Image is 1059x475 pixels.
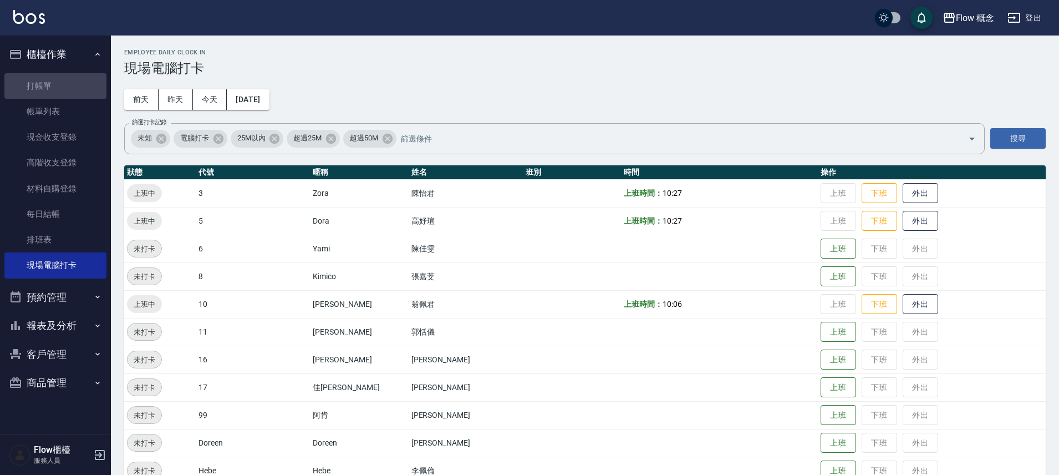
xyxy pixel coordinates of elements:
[128,382,161,393] span: 未打卡
[821,322,856,342] button: 上班
[624,189,663,198] b: 上班時間：
[193,89,227,110] button: 今天
[409,207,523,235] td: 高妤瑄
[409,318,523,346] td: 郭恬儀
[310,235,408,262] td: Yami
[4,340,106,369] button: 客戶管理
[398,129,949,148] input: 篩選條件
[409,373,523,401] td: [PERSON_NAME]
[903,211,938,231] button: 外出
[128,326,161,338] span: 未打卡
[310,346,408,373] td: [PERSON_NAME]
[128,437,161,449] span: 未打卡
[124,89,159,110] button: 前天
[523,165,621,180] th: 班別
[128,271,161,282] span: 未打卡
[287,133,328,144] span: 超過25M
[174,133,216,144] span: 電腦打卡
[128,243,161,255] span: 未打卡
[196,401,310,429] td: 99
[821,266,856,287] button: 上班
[343,130,396,148] div: 超過50M
[4,368,106,397] button: 商品管理
[4,201,106,227] a: 每日結帳
[196,346,310,373] td: 16
[9,444,31,466] img: Person
[409,290,523,318] td: 翁佩君
[196,290,310,318] td: 10
[621,165,818,180] th: 時間
[124,49,1046,56] h2: Employee Daily Clock In
[196,179,310,207] td: 3
[4,227,106,252] a: 排班表
[990,128,1046,149] button: 搜尋
[124,60,1046,76] h3: 現場電腦打卡
[196,235,310,262] td: 6
[128,410,161,421] span: 未打卡
[310,262,408,290] td: Kimico
[174,130,227,148] div: 電腦打卡
[310,373,408,401] td: 佳[PERSON_NAME]
[13,10,45,24] img: Logo
[910,7,933,29] button: save
[196,207,310,235] td: 5
[127,215,162,227] span: 上班中
[862,183,897,204] button: 下班
[196,165,310,180] th: 代號
[131,130,170,148] div: 未知
[196,429,310,457] td: Doreen
[821,350,856,370] button: 上班
[409,179,523,207] td: 陳怡君
[818,165,1046,180] th: 操作
[34,456,90,466] p: 服務人員
[409,262,523,290] td: 張嘉芠
[127,188,162,199] span: 上班中
[4,311,106,340] button: 報表及分析
[821,433,856,453] button: 上班
[34,444,90,456] h5: Flow櫃檯
[287,130,340,148] div: 超過25M
[343,133,385,144] span: 超過50M
[409,165,523,180] th: 姓名
[4,176,106,201] a: 材料自購登錄
[227,89,269,110] button: [DATE]
[231,133,272,144] span: 25M以內
[231,130,284,148] div: 25M以內
[310,318,408,346] td: [PERSON_NAME]
[938,7,999,29] button: Flow 概念
[821,377,856,398] button: 上班
[663,216,682,225] span: 10:27
[310,290,408,318] td: [PERSON_NAME]
[124,165,196,180] th: 狀態
[821,239,856,259] button: 上班
[963,130,981,148] button: Open
[4,73,106,99] a: 打帳單
[131,133,159,144] span: 未知
[310,429,408,457] td: Doreen
[903,183,938,204] button: 外出
[862,211,897,231] button: 下班
[409,235,523,262] td: 陳佳雯
[310,207,408,235] td: Dora
[903,294,938,315] button: 外出
[4,124,106,150] a: 現金收支登錄
[409,346,523,373] td: [PERSON_NAME]
[196,373,310,401] td: 17
[821,405,856,426] button: 上班
[4,283,106,312] button: 預約管理
[159,89,193,110] button: 昨天
[310,401,408,429] td: 阿肯
[409,429,523,457] td: [PERSON_NAME]
[663,300,682,309] span: 10:06
[1003,8,1046,28] button: 登出
[624,216,663,225] b: 上班時間：
[624,300,663,309] b: 上班時間：
[127,299,162,310] span: 上班中
[196,262,310,290] td: 8
[4,150,106,175] a: 高階收支登錄
[196,318,310,346] td: 11
[310,179,408,207] td: Zora
[4,99,106,124] a: 帳單列表
[132,118,167,127] label: 篩選打卡記錄
[663,189,682,198] span: 10:27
